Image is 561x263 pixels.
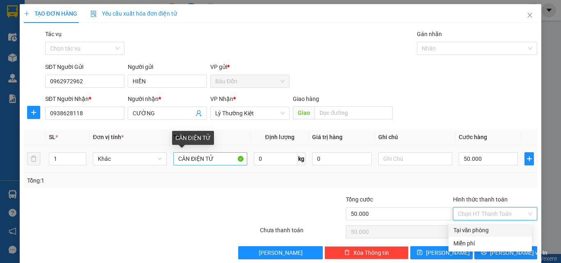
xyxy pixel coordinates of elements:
[215,107,285,119] span: Lý Thường Kiệt
[45,62,124,71] div: SĐT Người Gửi
[297,152,306,165] span: kg
[265,134,294,140] span: Định lượng
[324,246,409,259] button: deleteXóa Thông tin
[375,129,455,145] th: Ghi chú
[378,152,452,165] input: Ghi Chú
[453,239,527,248] div: Miễn phí
[490,248,547,257] span: [PERSON_NAME] và In
[28,109,40,116] span: plus
[417,31,442,37] label: Gán nhãn
[346,196,373,203] span: Tổng cước
[24,11,30,16] span: plus
[215,75,285,87] span: Bàu Đồn
[344,249,350,256] span: delete
[93,134,124,140] span: Đơn vị tính
[45,94,124,103] div: SĐT Người Nhận
[315,106,393,119] input: Dọc đường
[27,176,217,185] div: Tổng: 1
[238,246,322,259] button: [PERSON_NAME]
[195,110,202,117] span: user-add
[453,226,527,235] div: Tại văn phòng
[24,10,77,17] span: TẠO ĐƠN HÀNG
[527,12,533,18] span: close
[259,248,303,257] span: [PERSON_NAME]
[210,62,290,71] div: VP gửi
[312,134,343,140] span: Giá trị hàng
[293,96,319,102] span: Giao hàng
[49,134,55,140] span: SL
[293,106,315,119] span: Giao
[525,156,533,162] span: plus
[410,246,473,259] button: save[PERSON_NAME]
[173,152,247,165] input: VD: Bàn, Ghế
[172,131,214,145] div: CÂN ĐIỆN TỬ
[210,96,233,102] span: VP Nhận
[453,196,508,203] label: Hình thức thanh toán
[459,134,487,140] span: Cước hàng
[90,11,97,17] img: icon
[27,106,40,119] button: plus
[259,226,345,240] div: Chưa thanh toán
[128,94,207,103] div: Người nhận
[90,10,177,17] span: Yêu cầu xuất hóa đơn điện tử
[98,153,162,165] span: Khác
[312,152,371,165] input: 0
[128,62,207,71] div: Người gửi
[353,248,389,257] span: Xóa Thông tin
[474,246,537,259] button: printer[PERSON_NAME] và In
[27,152,40,165] button: delete
[417,249,423,256] span: save
[426,248,470,257] span: [PERSON_NAME]
[45,31,62,37] label: Tác vụ
[524,152,534,165] button: plus
[518,4,541,27] button: Close
[481,249,487,256] span: printer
